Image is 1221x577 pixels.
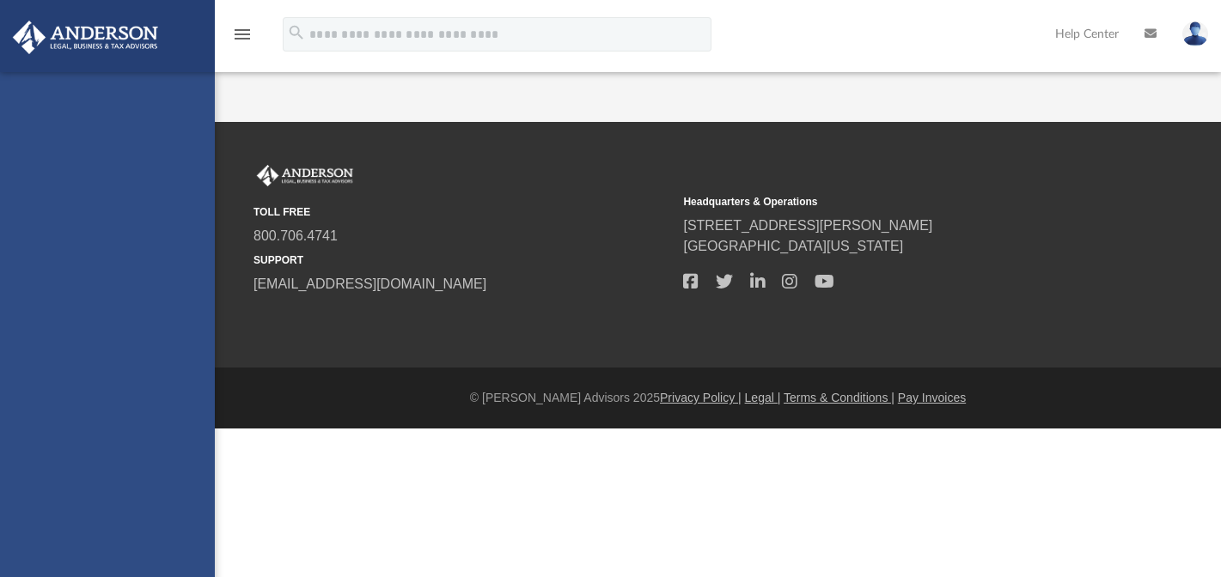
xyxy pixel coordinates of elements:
a: Legal | [745,391,781,404]
img: Anderson Advisors Platinum Portal [253,165,357,187]
small: Headquarters & Operations [683,194,1101,210]
a: Privacy Policy | [660,391,742,404]
div: © [PERSON_NAME] Advisors 2025 [215,389,1221,407]
a: [STREET_ADDRESS][PERSON_NAME] [683,218,932,233]
a: [GEOGRAPHIC_DATA][US_STATE] [683,239,903,253]
i: search [287,23,306,42]
small: SUPPORT [253,252,671,268]
a: Pay Invoices [898,391,966,404]
img: Anderson Advisors Platinum Portal [8,21,163,54]
i: menu [232,24,253,45]
a: menu [232,33,253,45]
a: [EMAIL_ADDRESS][DOMAIN_NAME] [253,276,486,291]
small: TOLL FREE [253,204,671,220]
a: 800.706.4741 [253,228,338,243]
img: User Pic [1182,21,1208,46]
a: Terms & Conditions | [784,391,894,404]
